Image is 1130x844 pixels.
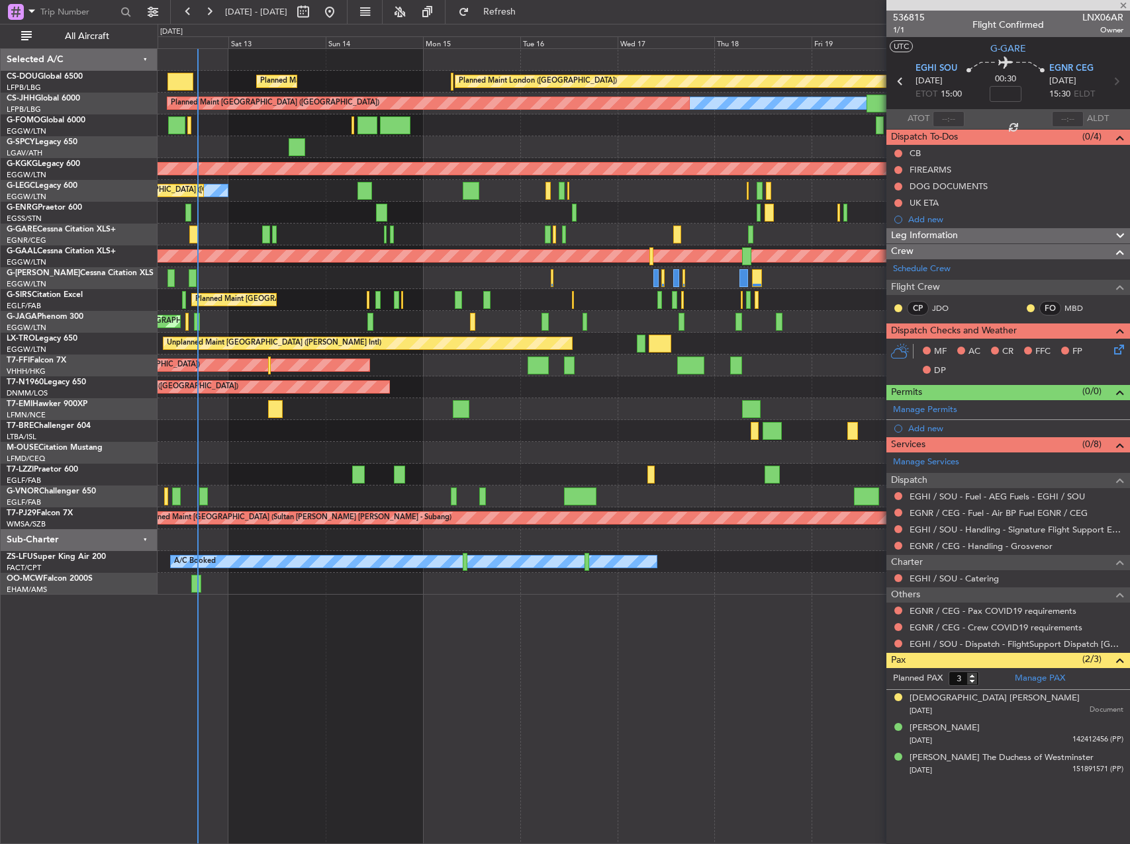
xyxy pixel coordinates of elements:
[34,32,140,41] span: All Aircraft
[7,291,32,299] span: G-SIRS
[1035,345,1051,359] span: FFC
[7,313,83,321] a: G-JAGAPhenom 300
[891,130,958,145] span: Dispatch To-Dos
[7,487,96,495] a: G-VNORChallenger 650
[225,6,287,18] span: [DATE] - [DATE]
[131,36,228,48] div: Fri 12
[7,182,77,190] a: G-LEGCLegacy 600
[910,524,1123,535] a: EGHI / SOU - Handling - Signature Flight Support EGHI / SOU
[7,553,33,561] span: ZS-LFU
[893,456,959,469] a: Manage Services
[941,88,962,101] span: 15:00
[7,269,80,277] span: G-[PERSON_NAME]
[910,765,932,775] span: [DATE]
[908,112,929,126] span: ATOT
[228,36,326,48] div: Sat 13
[910,181,988,192] div: DOG DOCUMENTS
[7,466,78,474] a: T7-LZZIPraetor 600
[7,575,93,583] a: OO-MCWFalcon 2000S
[195,290,404,310] div: Planned Maint [GEOGRAPHIC_DATA] ([GEOGRAPHIC_DATA])
[908,214,1123,225] div: Add new
[893,24,925,36] span: 1/1
[7,585,47,595] a: EHAM/AMS
[7,83,41,93] a: LFPB/LBG
[910,736,932,745] span: [DATE]
[910,722,980,735] div: [PERSON_NAME]
[7,247,116,255] a: G-GAALCessna Citation XLS+
[7,476,41,485] a: EGLF/FAB
[910,622,1082,633] a: EGNR / CEG - Crew COVID19 requirements
[1015,672,1065,685] a: Manage PAX
[7,73,83,81] a: CS-DOUGlobal 6500
[910,540,1053,552] a: EGNR / CEG - Handling - Grosvenor
[7,105,41,114] a: LFPB/LBG
[1049,75,1076,88] span: [DATE]
[7,454,45,464] a: LFMD/CEQ
[7,192,46,202] a: EGGW/LTN
[7,226,37,233] span: G-GARE
[1072,734,1123,745] span: 142412456 (PP)
[1039,301,1061,316] div: FO
[1064,302,1094,314] a: MBD
[171,93,379,113] div: Planned Maint [GEOGRAPHIC_DATA] ([GEOGRAPHIC_DATA])
[890,40,913,52] button: UTC
[910,692,1080,705] div: [DEMOGRAPHIC_DATA] [PERSON_NAME]
[908,423,1123,434] div: Add new
[891,653,906,668] span: Pax
[934,364,946,378] span: DP
[891,323,1017,339] span: Dispatch Checks and Weather
[891,280,940,295] span: Flight Crew
[7,444,103,452] a: M-OUSECitation Mustang
[7,73,38,81] span: CS-DOU
[423,36,520,48] div: Mon 15
[7,95,35,103] span: CS-JHH
[7,138,35,146] span: G-SPCY
[893,263,951,276] a: Schedule Crew
[7,378,86,386] a: T7-N1960Legacy 650
[7,126,46,136] a: EGGW/LTN
[7,182,35,190] span: G-LEGC
[7,95,80,103] a: CS-JHHGlobal 6000
[891,437,925,452] span: Services
[910,751,1094,765] div: [PERSON_NAME] The Duchess of Westminster
[40,2,117,22] input: Trip Number
[7,497,41,507] a: EGLF/FAB
[459,71,617,91] div: Planned Maint London ([GEOGRAPHIC_DATA])
[7,378,44,386] span: T7-N1960
[1082,437,1102,451] span: (0/8)
[910,197,939,208] div: UK ETA
[7,160,80,168] a: G-KGKGLegacy 600
[452,1,532,22] button: Refresh
[891,555,923,570] span: Charter
[916,75,943,88] span: [DATE]
[1049,88,1070,101] span: 15:30
[520,36,618,48] div: Tue 16
[7,388,48,398] a: DNMM/LOS
[1082,130,1102,144] span: (0/4)
[910,638,1123,650] a: EGHI / SOU - Dispatch - FlightSupport Dispatch [GEOGRAPHIC_DATA]
[891,385,922,400] span: Permits
[7,422,91,430] a: T7-BREChallenger 604
[260,71,469,91] div: Planned Maint [GEOGRAPHIC_DATA] ([GEOGRAPHIC_DATA])
[7,466,34,474] span: T7-LZZI
[7,269,154,277] a: G-[PERSON_NAME]Cessna Citation XLS
[7,235,46,245] a: EGNR/CEG
[1082,384,1102,398] span: (0/0)
[90,377,238,397] div: AOG Maint London ([GEOGRAPHIC_DATA])
[7,204,38,212] span: G-ENRG
[7,357,30,364] span: T7-FFI
[1082,24,1123,36] span: Owner
[160,26,183,38] div: [DATE]
[714,36,812,48] div: Thu 18
[910,164,951,175] div: FIREARMS
[7,519,46,529] a: WMSA/SZB
[7,335,77,343] a: LX-TROLegacy 650
[916,62,957,75] span: EGHI SOU
[7,366,46,376] a: VHHH/HKG
[7,323,46,333] a: EGGW/LTN
[7,226,116,233] a: G-GARECessna Citation XLS+
[7,400,87,408] a: T7-EMIHawker 900XP
[1087,112,1109,126] span: ALDT
[1082,652,1102,666] span: (2/3)
[7,257,46,267] a: EGGW/LTN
